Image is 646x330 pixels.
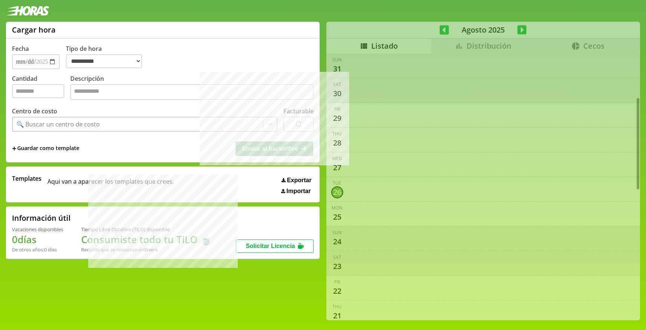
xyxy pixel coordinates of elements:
span: Exportar [287,177,311,184]
label: Centro de costo [12,107,57,115]
label: Fecha [12,45,29,53]
div: Tiempo Libre Optativo (TiLO) disponible [81,226,212,233]
input: Cantidad [12,84,64,98]
label: Cantidad [12,74,70,102]
img: logotipo [6,6,49,16]
span: +Guardar como template [12,144,79,153]
span: Solicitar Licencia [246,243,295,249]
label: Tipo de hora [66,45,148,69]
select: Tipo de hora [66,54,142,68]
div: Recordá que se renuevan en [81,246,212,253]
h1: Consumiste todo tu TiLO 🍵 [81,233,212,246]
div: De otros años: 0 días [12,246,63,253]
span: Importar [286,188,311,195]
label: Descripción [70,74,314,102]
button: Exportar [279,177,314,184]
h2: Información útil [12,213,71,223]
button: Solicitar Licencia [236,239,314,253]
textarea: Descripción [70,84,314,100]
h1: 0 días [12,233,63,246]
span: Aqui van a aparecer los templates que crees. [47,174,174,195]
div: Vacaciones disponibles [12,226,63,233]
span: + [12,144,16,153]
h1: Cargar hora [12,25,56,35]
div: 🔍 Buscar un centro de costo [16,120,100,128]
label: Facturable [283,107,314,115]
b: Enero [144,246,158,253]
span: Templates [12,174,41,183]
